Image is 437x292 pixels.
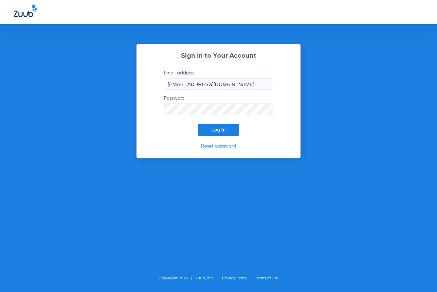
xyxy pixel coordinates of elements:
[403,259,437,292] iframe: Chat Widget
[211,127,226,133] span: Log In
[159,275,196,282] li: Copyright 2025
[222,276,247,280] a: Privacy Policy
[164,95,273,115] label: Password
[164,70,273,90] label: Email address
[14,5,37,17] img: Zuub Logo
[196,275,222,282] li: Zuub, Inc.
[154,53,283,59] h2: Sign In to Your Account
[201,144,236,149] a: Reset password
[198,124,239,136] button: Log In
[255,276,279,280] a: Terms of Use
[164,78,273,90] input: Email address
[164,103,273,115] input: Password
